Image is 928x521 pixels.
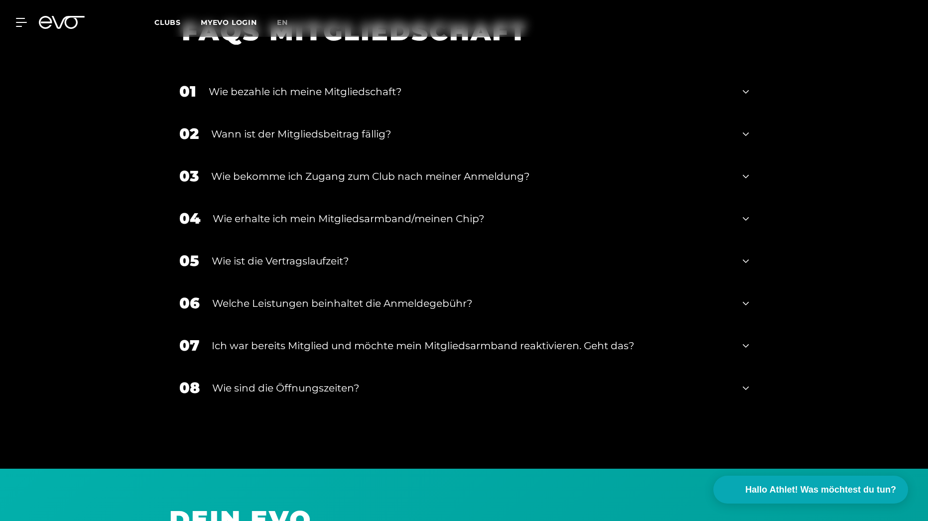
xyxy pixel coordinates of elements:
span: en [277,18,288,27]
div: 08 [179,377,200,399]
a: Clubs [154,17,201,27]
div: 03 [179,165,199,187]
div: 01 [179,80,196,103]
span: Hallo Athlet! Was möchtest du tun? [745,483,896,497]
div: Wann ist der Mitgliedsbeitrag fällig? [211,127,731,141]
div: 02 [179,123,199,145]
div: 05 [179,250,199,272]
div: 06 [179,292,200,314]
a: en [277,17,300,28]
div: Wie bekomme ich Zugang zum Club nach meiner Anmeldung? [211,169,731,184]
div: Wie sind die Öffnungszeiten? [212,381,731,395]
div: Ich war bereits Mitglied und möchte mein Mitgliedsarmband reaktivieren. Geht das? [212,338,731,353]
button: Hallo Athlet! Was möchtest du tun? [713,476,908,504]
div: Wie bezahle ich meine Mitgliedschaft? [209,84,731,99]
div: Wie ist die Vertragslaufzeit? [212,254,731,268]
a: MYEVO LOGIN [201,18,257,27]
div: Wie erhalte ich mein Mitgliedsarmband/meinen Chip? [213,211,731,226]
div: 07 [179,334,199,357]
div: Welche Leistungen beinhaltet die Anmeldegebühr? [212,296,731,311]
div: 04 [179,207,200,230]
span: Clubs [154,18,181,27]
